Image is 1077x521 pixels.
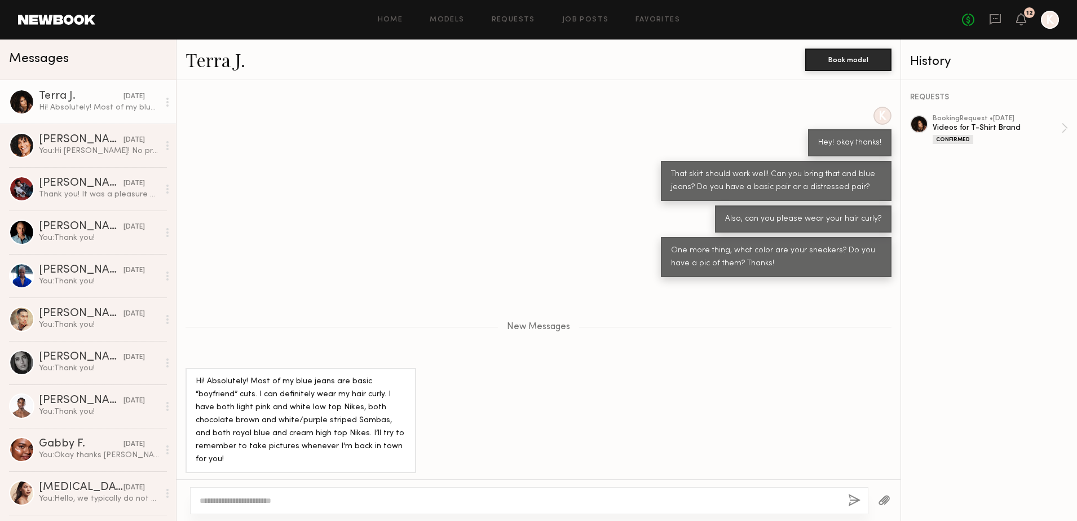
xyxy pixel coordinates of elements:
div: [PERSON_NAME] [39,221,123,233]
div: booking Request • [DATE] [933,115,1061,122]
span: Messages [9,52,69,65]
div: [DATE] [123,396,145,406]
div: [PERSON_NAME] [39,134,123,146]
div: [DATE] [123,178,145,189]
a: Terra J. [186,47,245,72]
div: Hey! okay thanks! [818,137,881,150]
div: [DATE] [123,91,145,102]
a: Models [430,16,464,24]
a: Requests [492,16,535,24]
div: 12 [1026,10,1033,16]
div: History [910,55,1068,68]
div: Hi! Absolutely! Most of my blue jeans are basic “boyfriend” cuts. I can definitely wear my hair c... [39,102,159,113]
div: REQUESTS [910,94,1068,102]
div: Thank you! It was a pleasure working with you as well!! [39,189,159,200]
div: [PERSON_NAME] [39,352,123,363]
div: [DATE] [123,352,145,363]
a: bookingRequest •[DATE]Videos for T-Shirt BrandConfirmed [933,115,1068,144]
a: Job Posts [562,16,609,24]
a: Favorites [635,16,680,24]
div: [DATE] [123,439,145,450]
div: [MEDICAL_DATA][PERSON_NAME] [39,482,123,493]
div: [DATE] [123,483,145,493]
div: You: Okay thanks [PERSON_NAME]! I’ll contact you when we come back to [GEOGRAPHIC_DATA] [39,450,159,461]
div: [DATE] [123,265,145,276]
div: [PERSON_NAME] [39,395,123,406]
div: One more thing, what color are your sneakers? Do you have a pic of them? Thanks! [671,244,881,270]
div: [DATE] [123,135,145,146]
div: Hi! Absolutely! Most of my blue jeans are basic “boyfriend” cuts. I can definitely wear my hair c... [196,375,406,466]
div: You: Hello, we typically do not have a specific length of time for usage. [39,493,159,504]
div: Videos for T-Shirt Brand [933,122,1061,133]
div: [PERSON_NAME] [39,265,123,276]
div: Terra J. [39,91,123,102]
div: Confirmed [933,135,973,144]
a: Book model [805,54,891,64]
div: You: Thank you! [39,406,159,417]
div: Gabby F. [39,439,123,450]
div: Also, can you please wear your hair curly? [725,213,881,226]
div: [PERSON_NAME] [39,308,123,319]
div: You: Hi [PERSON_NAME]! No problem! Thanks for getting back to me! Will do! [39,146,159,156]
div: You: Thank you! [39,319,159,330]
div: [DATE] [123,222,145,233]
a: Home [378,16,403,24]
div: [DATE] [123,309,145,319]
button: Book model [805,49,891,71]
div: That skirt should work well! Can you bring that and blue jeans? Do you have a basic pair or a dis... [671,168,881,194]
div: [PERSON_NAME] [39,178,123,189]
div: You: Thank you! [39,233,159,243]
span: New Messages [507,322,570,332]
div: You: Thank you! [39,363,159,374]
div: You: Thank you! [39,276,159,287]
a: K [1041,11,1059,29]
